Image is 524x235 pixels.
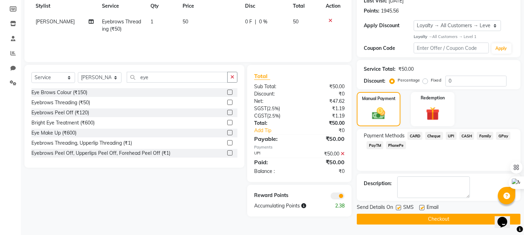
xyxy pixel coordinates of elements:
span: CASH [459,132,474,140]
span: Total [254,73,270,80]
span: SMS [403,204,414,212]
div: Eyebrows Peel Off, Upperlips Peel Off, Forehead Peel Off (₹1) [31,150,170,157]
div: ₹0 [300,90,350,98]
a: Add Tip [249,127,308,134]
label: Fixed [431,77,441,83]
iframe: chat widget [495,207,517,228]
span: 1 [150,18,153,25]
div: 2.38 [325,202,350,210]
div: ₹50.00 [300,83,350,90]
div: ₹0 [308,127,350,134]
div: ₹50.00 [300,135,350,143]
div: Sub Total: [249,83,300,90]
div: ₹50.00 [300,120,350,127]
label: Redemption [421,95,445,101]
div: Apply Discount [364,22,414,29]
div: Payments [254,144,345,150]
div: Coupon Code [364,45,414,52]
div: Service Total: [364,66,396,73]
span: Payment Methods [364,132,405,139]
div: Balance : [249,168,300,175]
span: Family [477,132,493,140]
span: 0 F [245,18,252,25]
div: UPI [249,150,300,158]
span: 50 [293,18,299,25]
button: Checkout [357,214,521,225]
strong: Loyalty → [414,34,432,39]
span: 50 [183,18,188,25]
div: All Customers → Level 1 [414,34,514,40]
span: PhonePe [386,141,406,149]
a: Back to Top [10,9,38,15]
input: Search or Scan [127,72,228,83]
span: Send Details On [357,204,393,212]
label: Percentage [398,77,420,83]
div: Net: [249,98,300,105]
label: Manual Payment [362,96,396,102]
span: 2.5% [268,113,279,119]
div: Description: [364,180,392,187]
span: Eyebrows Threading (₹50) [102,18,141,32]
div: Accumulating Points [249,202,325,210]
h3: Style [3,22,102,30]
span: PayTM [367,141,383,149]
span: 2.5% [268,106,279,111]
span: 16 px [8,48,20,54]
div: Discount: [249,90,300,98]
span: Email [427,204,438,212]
div: ₹50.00 [398,66,414,73]
div: Reward Points [249,192,300,199]
div: Eyebrows Threading (₹50) [31,99,90,106]
div: ₹1.19 [300,105,350,112]
div: Eyebrows Threading, Upperlip Threading (₹1) [31,139,132,147]
div: Discount: [364,77,385,85]
div: Eyebrows Peel Off (₹120) [31,109,89,116]
div: ( ) [249,112,300,120]
span: UPI [446,132,457,140]
div: Eye Make Up (₹600) [31,129,76,137]
div: Points: [364,7,379,15]
div: ₹0 [300,168,350,175]
div: ₹50.00 [300,158,350,166]
div: ₹50.00 [300,150,350,158]
input: Enter Offer / Coupon Code [414,43,488,53]
div: ₹47.62 [300,98,350,105]
button: Apply [492,43,511,54]
div: Payable: [249,135,300,143]
div: Paid: [249,158,300,166]
img: _gift.svg [422,105,444,122]
span: 0 % [259,18,267,25]
span: SGST [254,105,267,112]
div: ( ) [249,105,300,112]
span: Cheque [425,132,443,140]
img: _cash.svg [368,106,389,121]
label: Font Size [3,42,24,48]
div: Outline [3,3,102,9]
span: CGST [254,113,267,119]
div: ₹1.19 [300,112,350,120]
span: CARD [407,132,422,140]
div: 1945.56 [381,7,399,15]
div: Bright Eye Treatment (₹600) [31,119,95,127]
div: Total: [249,120,300,127]
div: Eye Brows Colour (₹150) [31,89,87,96]
span: [PERSON_NAME] [36,18,75,25]
span: | [255,18,256,25]
span: GPay [496,132,510,140]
